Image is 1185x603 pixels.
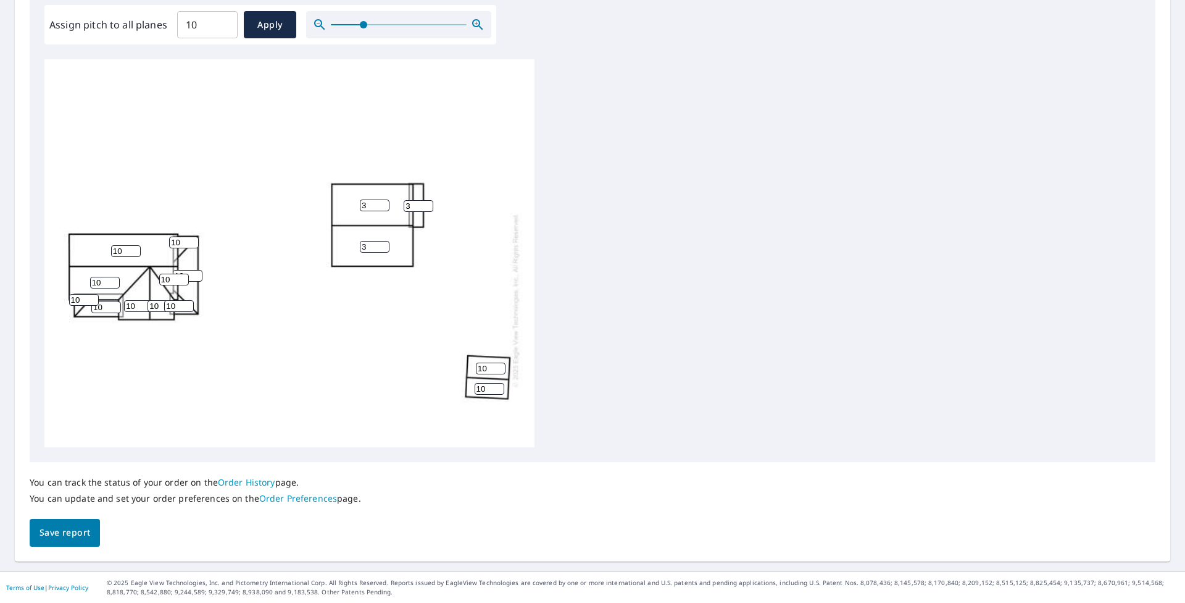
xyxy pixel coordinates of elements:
p: You can track the status of your order on the page. [30,477,361,488]
span: Apply [254,17,286,33]
a: Order Preferences [259,492,337,504]
p: © 2025 Eagle View Technologies, Inc. and Pictometry International Corp. All Rights Reserved. Repo... [107,578,1179,597]
input: 00.0 [177,7,238,42]
a: Terms of Use [6,583,44,592]
p: | [6,584,88,591]
a: Privacy Policy [48,583,88,592]
span: Save report [39,525,90,541]
button: Save report [30,519,100,547]
button: Apply [244,11,296,38]
label: Assign pitch to all planes [49,17,167,32]
p: You can update and set your order preferences on the page. [30,493,361,504]
a: Order History [218,476,275,488]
